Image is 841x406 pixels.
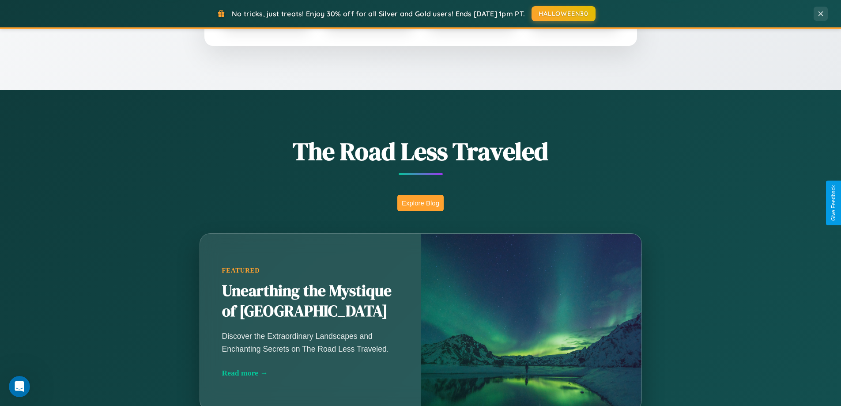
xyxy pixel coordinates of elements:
button: Explore Blog [397,195,444,211]
p: Discover the Extraordinary Landscapes and Enchanting Secrets on The Road Less Traveled. [222,330,399,355]
button: HALLOWEEN30 [532,6,596,21]
div: Featured [222,267,399,274]
h2: Unearthing the Mystique of [GEOGRAPHIC_DATA] [222,281,399,322]
iframe: Intercom live chat [9,376,30,397]
h1: The Road Less Traveled [156,134,686,168]
div: Give Feedback [830,185,837,221]
div: Read more → [222,368,399,378]
span: No tricks, just treats! Enjoy 30% off for all Silver and Gold users! Ends [DATE] 1pm PT. [232,9,525,18]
